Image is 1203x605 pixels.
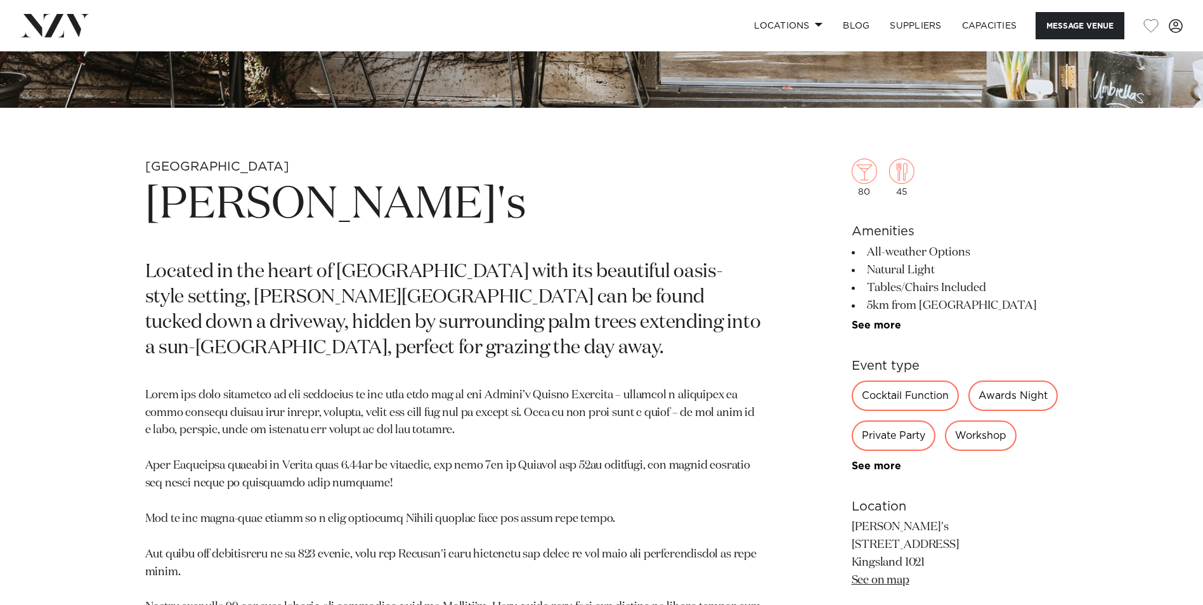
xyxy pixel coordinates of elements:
[852,261,1058,279] li: Natural Light
[1036,12,1124,39] button: Message Venue
[852,159,877,184] img: cocktail.png
[880,12,951,39] a: SUPPLIERS
[852,222,1058,241] h6: Amenities
[968,381,1058,411] div: Awards Night
[852,497,1058,516] h6: Location
[852,159,877,197] div: 80
[852,279,1058,297] li: Tables/Chairs Included
[852,575,909,586] a: See on map
[833,12,880,39] a: BLOG
[852,356,1058,375] h6: Event type
[889,159,914,184] img: dining.png
[952,12,1027,39] a: Capacities
[852,381,959,411] div: Cocktail Function
[852,297,1058,315] li: 5km from [GEOGRAPHIC_DATA]
[852,519,1058,590] p: [PERSON_NAME]'s [STREET_ADDRESS] Kingsland 1021
[744,12,833,39] a: Locations
[145,176,762,235] h1: [PERSON_NAME]'s
[945,420,1017,451] div: Workshop
[145,160,289,173] small: [GEOGRAPHIC_DATA]
[852,244,1058,261] li: All-weather Options
[145,260,762,361] p: Located in the heart of [GEOGRAPHIC_DATA] with its beautiful oasis-style setting, [PERSON_NAME][G...
[20,14,89,37] img: nzv-logo.png
[852,420,935,451] div: Private Party
[889,159,914,197] div: 45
